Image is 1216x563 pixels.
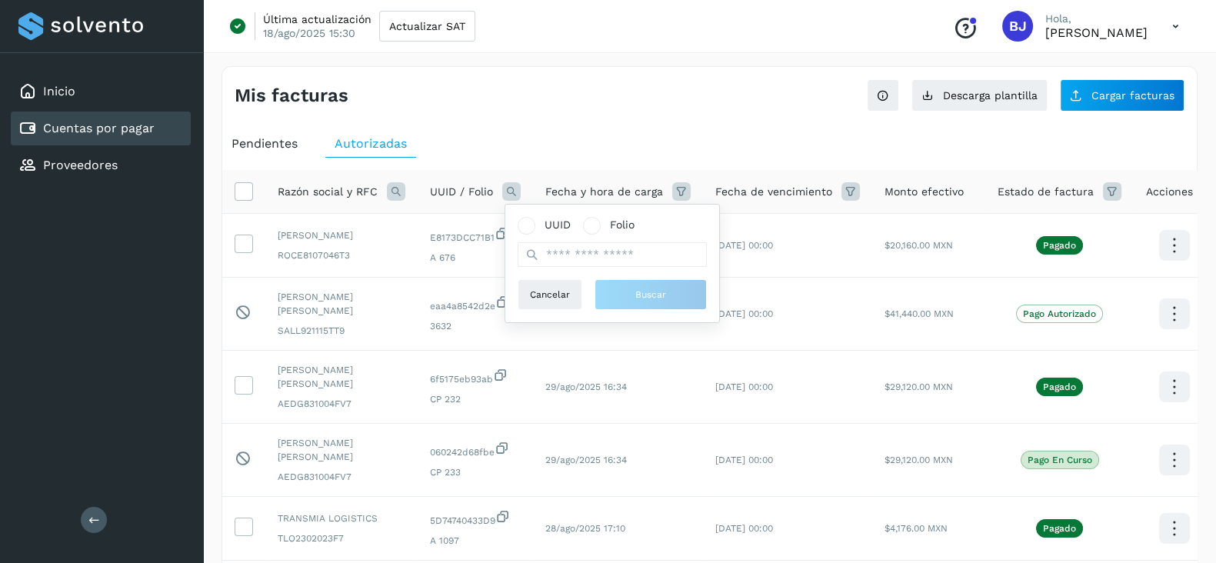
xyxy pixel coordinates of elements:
span: ROCE8107046T3 [278,248,405,262]
span: CP 232 [430,392,521,406]
span: UUID / Folio [430,184,493,200]
span: Fecha de vencimiento [715,184,832,200]
div: Cuentas por pagar [11,112,191,145]
span: Razón social y RFC [278,184,378,200]
div: Proveedores [11,148,191,182]
span: [DATE] 00:00 [715,455,773,465]
p: Pago Autorizado [1023,308,1096,319]
button: Actualizar SAT [379,11,475,42]
p: Pagado [1043,240,1076,251]
span: [DATE] 00:00 [715,308,773,319]
p: Pagado [1043,523,1076,534]
span: 28/ago/2025 17:10 [545,523,625,534]
span: A 676 [430,251,521,265]
span: [PERSON_NAME] [PERSON_NAME] [278,363,405,391]
p: Pago en curso [1028,455,1092,465]
button: Cargar facturas [1060,79,1184,112]
span: [PERSON_NAME] [278,228,405,242]
p: Hola, [1045,12,1148,25]
span: [DATE] 00:00 [715,381,773,392]
span: $29,120.00 MXN [885,381,953,392]
span: Fecha y hora de carga [545,184,663,200]
span: Descarga plantilla [943,90,1038,101]
span: Autorizadas [335,136,407,151]
span: $20,160.00 MXN [885,240,953,251]
span: Monto efectivo [885,184,964,200]
span: eaa4a8542d2e [430,295,521,313]
span: Pendientes [232,136,298,151]
span: Actualizar SAT [389,21,465,32]
span: 29/ago/2025 16:34 [545,455,627,465]
button: Descarga plantilla [911,79,1048,112]
span: [PERSON_NAME] [PERSON_NAME] [278,290,405,318]
span: 6f5175eb93ab [430,368,521,386]
a: Inicio [43,84,75,98]
span: SALL921115TT9 [278,324,405,338]
span: Cargar facturas [1091,90,1174,101]
span: $29,120.00 MXN [885,455,953,465]
span: 29/ago/2025 16:34 [545,381,627,392]
span: [DATE] 00:00 [715,240,773,251]
p: Brayant Javier Rocha Martinez [1045,25,1148,40]
span: TLO2302023F7 [278,531,405,545]
span: $41,440.00 MXN [885,308,954,319]
h4: Mis facturas [235,85,348,107]
a: Cuentas por pagar [43,121,155,135]
div: Inicio [11,75,191,108]
span: AEDG831004FV7 [278,470,405,484]
span: 3632 [430,319,521,333]
span: [PERSON_NAME] [PERSON_NAME] [278,436,405,464]
p: Última actualización [263,12,371,26]
span: 060242d68fbe [430,441,521,459]
span: Estado de factura [998,184,1094,200]
span: $4,176.00 MXN [885,523,948,534]
span: TRANSMIA LOGISTICS [278,511,405,525]
span: AEDG831004FV7 [278,397,405,411]
span: Acciones [1146,184,1193,200]
span: 5D74740433D9 [430,509,521,528]
p: 18/ago/2025 15:30 [263,26,355,40]
p: Pagado [1043,381,1076,392]
span: [DATE] 00:00 [715,523,773,534]
a: Proveedores [43,158,118,172]
span: CP 233 [430,465,521,479]
span: E8173DCC71B1 [430,226,521,245]
span: A 1097 [430,534,521,548]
